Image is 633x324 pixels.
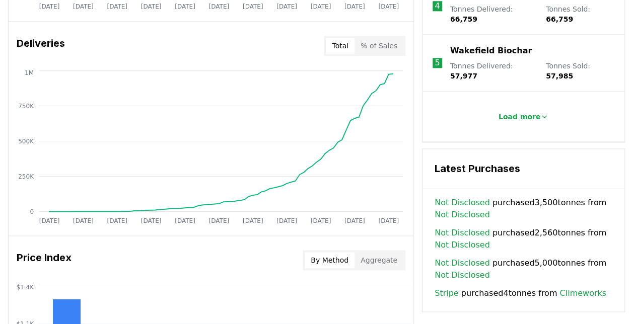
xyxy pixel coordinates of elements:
[378,3,399,10] tspan: [DATE]
[435,57,440,69] p: 5
[25,69,34,76] tspan: 1M
[450,4,536,24] p: Tonnes Delivered :
[546,15,573,23] span: 66,759
[435,227,612,251] span: purchased 2,560 tonnes from
[378,217,399,224] tspan: [DATE]
[18,137,34,144] tspan: 500K
[17,250,72,270] h3: Price Index
[435,161,612,176] h3: Latest Purchases
[435,257,612,281] span: purchased 5,000 tonnes from
[305,252,355,268] button: By Method
[450,15,477,23] span: 66,759
[435,257,490,269] a: Not Disclosed
[490,107,557,127] button: Load more
[39,3,60,10] tspan: [DATE]
[546,72,573,80] span: 57,985
[355,252,403,268] button: Aggregate
[107,3,127,10] tspan: [DATE]
[559,287,606,299] a: Climeworks
[450,61,536,81] p: Tonnes Delivered :
[276,217,297,224] tspan: [DATE]
[311,217,331,224] tspan: [DATE]
[243,3,263,10] tspan: [DATE]
[18,173,34,180] tspan: 250K
[435,239,490,251] a: Not Disclosed
[435,269,490,281] a: Not Disclosed
[499,112,541,122] p: Load more
[73,217,94,224] tspan: [DATE]
[344,3,365,10] tspan: [DATE]
[355,38,403,54] button: % of Sales
[16,283,34,290] tspan: $1.4K
[326,38,355,54] button: Total
[208,217,229,224] tspan: [DATE]
[311,3,331,10] tspan: [DATE]
[141,3,162,10] tspan: [DATE]
[546,61,614,81] p: Tonnes Sold :
[243,217,263,224] tspan: [DATE]
[175,217,195,224] tspan: [DATE]
[30,208,34,215] tspan: 0
[435,287,458,299] a: Stripe
[17,36,65,56] h3: Deliveries
[276,3,297,10] tspan: [DATE]
[546,4,614,24] p: Tonnes Sold :
[435,287,606,299] span: purchased 4 tonnes from
[450,45,532,57] a: Wakefield Biochar
[73,3,94,10] tspan: [DATE]
[141,217,162,224] tspan: [DATE]
[435,209,490,221] a: Not Disclosed
[175,3,195,10] tspan: [DATE]
[39,217,60,224] tspan: [DATE]
[107,217,127,224] tspan: [DATE]
[208,3,229,10] tspan: [DATE]
[450,72,477,80] span: 57,977
[344,217,365,224] tspan: [DATE]
[435,227,490,239] a: Not Disclosed
[435,197,490,209] a: Not Disclosed
[435,197,612,221] span: purchased 3,500 tonnes from
[18,102,34,109] tspan: 750K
